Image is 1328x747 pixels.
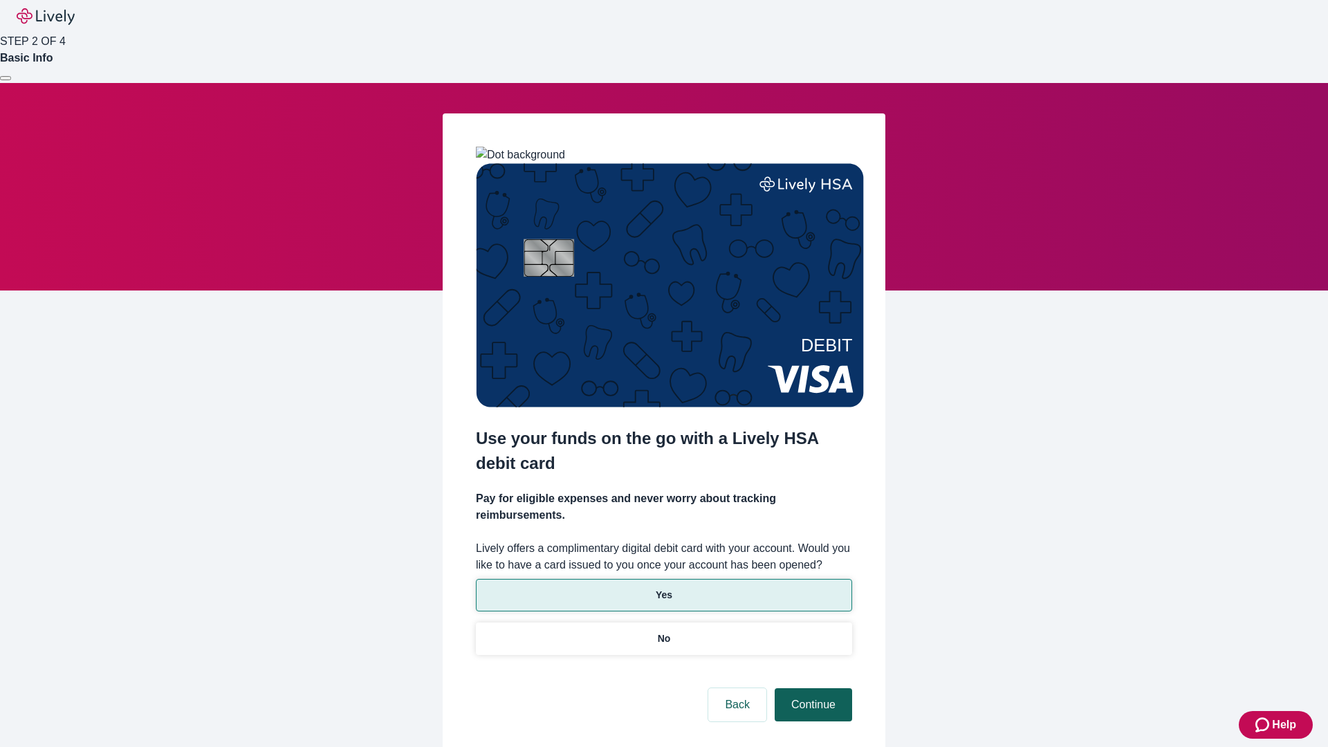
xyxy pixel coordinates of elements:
[476,426,852,476] h2: Use your funds on the go with a Lively HSA debit card
[708,688,766,721] button: Back
[1239,711,1313,739] button: Zendesk support iconHelp
[476,147,565,163] img: Dot background
[1272,717,1296,733] span: Help
[476,490,852,524] h4: Pay for eligible expenses and never worry about tracking reimbursements.
[658,631,671,646] p: No
[476,622,852,655] button: No
[17,8,75,25] img: Lively
[1255,717,1272,733] svg: Zendesk support icon
[476,163,864,407] img: Debit card
[775,688,852,721] button: Continue
[476,540,852,573] label: Lively offers a complimentary digital debit card with your account. Would you like to have a card...
[476,579,852,611] button: Yes
[656,588,672,602] p: Yes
